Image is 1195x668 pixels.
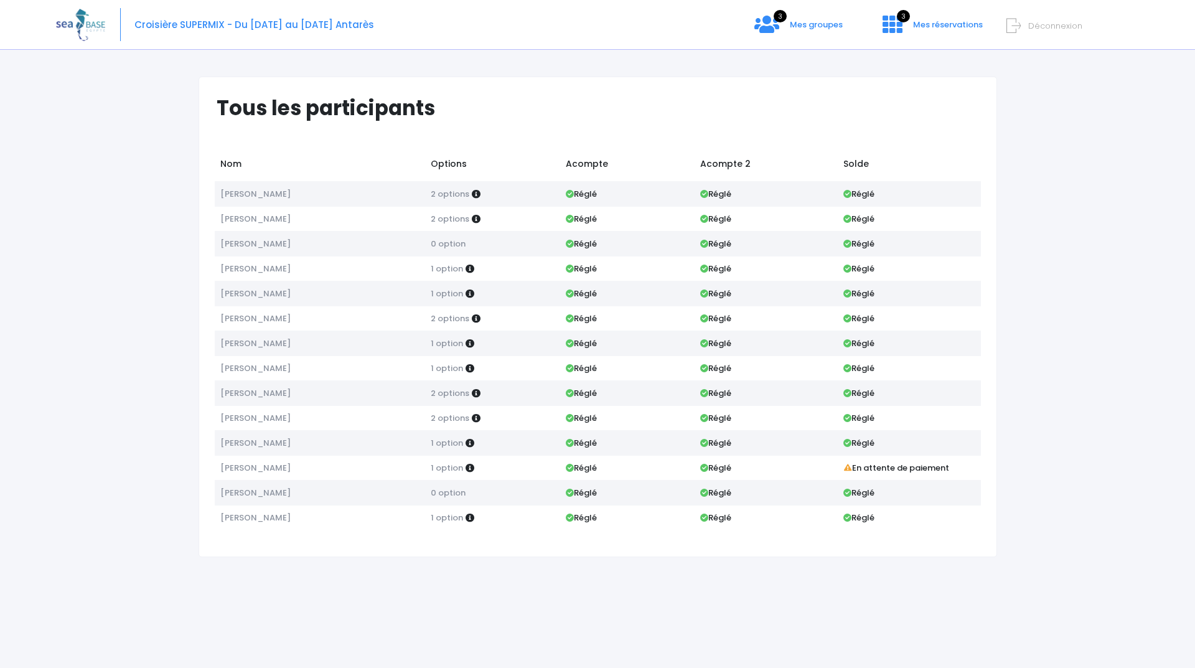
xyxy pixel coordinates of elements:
strong: Réglé [566,462,597,474]
strong: Réglé [843,337,874,349]
strong: Réglé [700,213,731,225]
strong: Réglé [566,387,597,399]
strong: Réglé [566,337,597,349]
span: 2 options [431,213,469,225]
span: Mes groupes [790,19,843,31]
span: 1 option [431,288,463,299]
strong: Réglé [566,487,597,499]
strong: Réglé [566,512,597,524]
span: [PERSON_NAME] [220,512,291,524]
span: [PERSON_NAME] [220,487,291,499]
strong: Réglé [566,437,597,449]
span: [PERSON_NAME] [220,288,291,299]
strong: Réglé [700,362,731,374]
strong: Réglé [700,412,731,424]
td: Acompte [560,151,694,181]
span: [PERSON_NAME] [220,437,291,449]
strong: Réglé [843,213,874,225]
strong: Réglé [843,412,874,424]
strong: Réglé [566,213,597,225]
strong: Réglé [700,313,731,324]
a: 3 Mes groupes [744,23,853,35]
strong: Réglé [843,288,874,299]
a: 3 Mes réservations [873,23,990,35]
span: 2 options [431,188,469,200]
span: Croisière SUPERMIX - Du [DATE] au [DATE] Antarès [134,18,374,31]
strong: Réglé [843,238,874,250]
span: 1 option [431,437,463,449]
strong: Réglé [843,263,874,275]
strong: Réglé [700,188,731,200]
span: Déconnexion [1028,20,1082,32]
span: 1 option [431,337,463,349]
td: Solde [837,151,980,181]
span: [PERSON_NAME] [220,362,291,374]
span: 2 options [431,313,469,324]
strong: Réglé [566,263,597,275]
span: 1 option [431,462,463,474]
strong: Réglé [566,288,597,299]
span: [PERSON_NAME] [220,462,291,474]
span: [PERSON_NAME] [220,337,291,349]
strong: Réglé [700,238,731,250]
td: Acompte 2 [695,151,838,181]
span: 1 option [431,362,463,374]
strong: Réglé [700,288,731,299]
span: 2 options [431,387,469,399]
strong: Réglé [566,188,597,200]
span: 3 [897,10,910,22]
strong: Réglé [700,387,731,399]
strong: Réglé [566,313,597,324]
span: [PERSON_NAME] [220,213,291,225]
strong: Réglé [843,188,874,200]
span: [PERSON_NAME] [220,412,291,424]
strong: Réglé [700,512,731,524]
span: 0 option [431,487,466,499]
span: 1 option [431,263,463,275]
strong: Réglé [566,238,597,250]
h1: Tous les participants [217,96,990,120]
span: [PERSON_NAME] [220,238,291,250]
strong: Réglé [566,412,597,424]
strong: Réglé [700,487,731,499]
span: [PERSON_NAME] [220,387,291,399]
span: Mes réservations [913,19,983,31]
strong: Réglé [700,437,731,449]
td: Nom [215,151,425,181]
td: Options [425,151,560,181]
strong: Réglé [843,437,874,449]
span: [PERSON_NAME] [220,188,291,200]
span: 0 option [431,238,466,250]
strong: Réglé [843,487,874,499]
strong: Réglé [566,362,597,374]
strong: Réglé [700,462,731,474]
strong: En attente de paiement [843,462,949,474]
strong: Réglé [700,263,731,275]
span: 3 [774,10,787,22]
strong: Réglé [843,512,874,524]
strong: Réglé [843,362,874,374]
strong: Réglé [843,387,874,399]
span: [PERSON_NAME] [220,313,291,324]
span: 2 options [431,412,469,424]
span: [PERSON_NAME] [220,263,291,275]
span: 1 option [431,512,463,524]
strong: Réglé [843,313,874,324]
strong: Réglé [700,337,731,349]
